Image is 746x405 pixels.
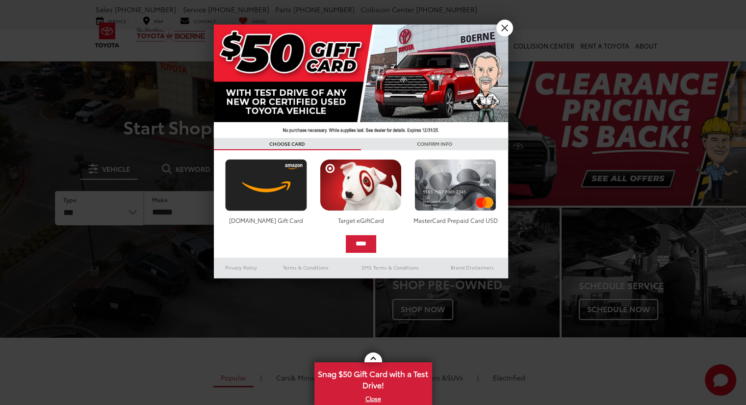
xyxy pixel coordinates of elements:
h3: CHOOSE CARD [214,138,361,150]
div: [DOMAIN_NAME] Gift Card [223,216,309,224]
img: 42635_top_851395.jpg [214,25,508,138]
div: MasterCard Prepaid Card USD [412,216,499,224]
span: Snag $50 Gift Card with a Test Drive! [315,363,431,393]
a: Brand Disclaimers [437,262,508,273]
a: SMS Terms & Conditions [344,262,437,273]
a: Privacy Policy [214,262,269,273]
img: amazoncard.png [223,159,309,211]
a: Terms & Conditions [268,262,343,273]
h3: CONFIRM INFO [361,138,508,150]
div: Target eGiftCard [317,216,404,224]
img: targetcard.png [317,159,404,211]
img: mastercard.png [412,159,499,211]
